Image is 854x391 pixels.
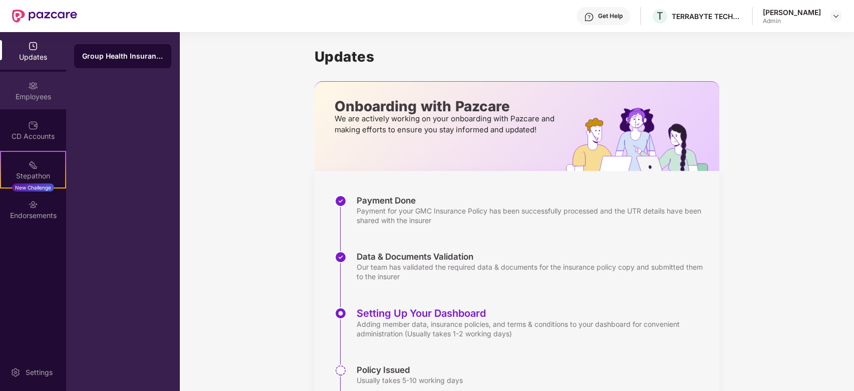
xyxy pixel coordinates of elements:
img: svg+xml;base64,PHN2ZyBpZD0iU3RlcC1BY3RpdmUtMzJ4MzIiIHhtbG5zPSJodHRwOi8vd3d3LnczLm9yZy8yMDAwL3N2Zy... [335,307,347,319]
img: svg+xml;base64,PHN2ZyBpZD0iSGVscC0zMngzMiIgeG1sbnM9Imh0dHA6Ly93d3cudzMub3JnLzIwMDAvc3ZnIiB3aWR0aD... [584,12,594,22]
img: New Pazcare Logo [12,10,77,23]
p: We are actively working on your onboarding with Pazcare and making efforts to ensure you stay inf... [335,113,557,135]
div: Group Health Insurance [82,51,163,61]
img: svg+xml;base64,PHN2ZyBpZD0iVXBkYXRlZCIgeG1sbnM9Imh0dHA6Ly93d3cudzMub3JnLzIwMDAvc3ZnIiB3aWR0aD0iMj... [28,41,38,51]
img: svg+xml;base64,PHN2ZyBpZD0iQ0RfQWNjb3VudHMiIGRhdGEtbmFtZT0iQ0QgQWNjb3VudHMiIHhtbG5zPSJodHRwOi8vd3... [28,120,38,130]
div: Setting Up Your Dashboard [357,307,709,319]
div: Adding member data, insurance policies, and terms & conditions to your dashboard for convenient a... [357,319,709,338]
div: Admin [763,17,821,25]
img: svg+xml;base64,PHN2ZyBpZD0iU3RlcC1Eb25lLTMyeDMyIiB4bWxucz0iaHR0cDovL3d3dy53My5vcmcvMjAwMC9zdmciIH... [335,251,347,263]
img: svg+xml;base64,PHN2ZyBpZD0iRW1wbG95ZWVzIiB4bWxucz0iaHR0cDovL3d3dy53My5vcmcvMjAwMC9zdmciIHdpZHRoPS... [28,81,38,91]
div: TERRABYTE TECHNOLOGIES PRIVATE LIMITED [672,12,742,21]
div: Usually takes 5-10 working days [357,375,463,385]
img: svg+xml;base64,PHN2ZyBpZD0iU3RlcC1QZW5kaW5nLTMyeDMyIiB4bWxucz0iaHR0cDovL3d3dy53My5vcmcvMjAwMC9zdm... [335,364,347,376]
p: Onboarding with Pazcare [335,102,557,111]
div: Settings [23,367,56,377]
div: Payment Done [357,195,709,206]
img: svg+xml;base64,PHN2ZyBpZD0iU3RlcC1Eb25lLTMyeDMyIiB4bWxucz0iaHR0cDovL3d3dy53My5vcmcvMjAwMC9zdmciIH... [335,195,347,207]
img: svg+xml;base64,PHN2ZyBpZD0iRHJvcGRvd24tMzJ4MzIiIHhtbG5zPSJodHRwOi8vd3d3LnczLm9yZy8yMDAwL3N2ZyIgd2... [832,12,840,20]
div: Policy Issued [357,364,463,375]
div: Get Help [598,12,623,20]
div: Stepathon [1,171,65,181]
div: Payment for your GMC Insurance Policy has been successfully processed and the UTR details have be... [357,206,709,225]
span: T [657,10,663,22]
div: Our team has validated the required data & documents for the insurance policy copy and submitted ... [357,262,709,281]
div: New Challenge [12,183,54,191]
img: svg+xml;base64,PHN2ZyBpZD0iU2V0dGluZy0yMHgyMCIgeG1sbnM9Imh0dHA6Ly93d3cudzMub3JnLzIwMDAvc3ZnIiB3aW... [11,367,21,377]
img: hrOnboarding [566,108,719,171]
h1: Updates [315,48,719,65]
img: svg+xml;base64,PHN2ZyBpZD0iRW5kb3JzZW1lbnRzIiB4bWxucz0iaHR0cDovL3d3dy53My5vcmcvMjAwMC9zdmciIHdpZH... [28,200,38,210]
img: svg+xml;base64,PHN2ZyB4bWxucz0iaHR0cDovL3d3dy53My5vcmcvMjAwMC9zdmciIHdpZHRoPSIyMSIgaGVpZ2h0PSIyMC... [28,160,38,170]
div: Data & Documents Validation [357,251,709,262]
div: [PERSON_NAME] [763,8,821,17]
